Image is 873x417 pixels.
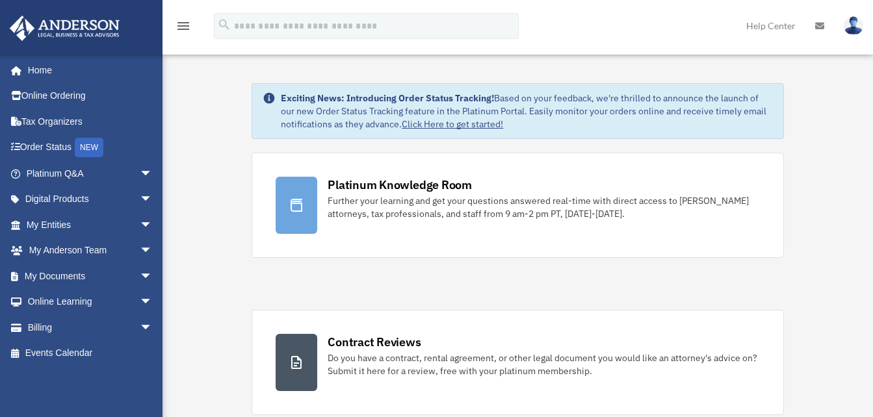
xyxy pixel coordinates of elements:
[328,334,421,350] div: Contract Reviews
[328,177,472,193] div: Platinum Knowledge Room
[328,194,759,220] div: Further your learning and get your questions answered real-time with direct access to [PERSON_NAM...
[9,108,172,134] a: Tax Organizers
[252,153,783,258] a: Platinum Knowledge Room Further your learning and get your questions answered real-time with dire...
[176,23,191,34] a: menu
[9,212,172,238] a: My Entitiesarrow_drop_down
[9,263,172,289] a: My Documentsarrow_drop_down
[9,238,172,264] a: My Anderson Teamarrow_drop_down
[140,263,166,290] span: arrow_drop_down
[140,160,166,187] span: arrow_drop_down
[9,83,172,109] a: Online Ordering
[281,92,494,104] strong: Exciting News: Introducing Order Status Tracking!
[9,340,172,366] a: Events Calendar
[844,16,863,35] img: User Pic
[75,138,103,157] div: NEW
[9,289,172,315] a: Online Learningarrow_drop_down
[140,212,166,238] span: arrow_drop_down
[140,314,166,341] span: arrow_drop_down
[9,186,172,212] a: Digital Productsarrow_drop_down
[9,57,166,83] a: Home
[217,18,231,32] i: search
[6,16,124,41] img: Anderson Advisors Platinum Portal
[176,18,191,34] i: menu
[402,118,503,130] a: Click Here to get started!
[9,160,172,186] a: Platinum Q&Aarrow_drop_down
[9,314,172,340] a: Billingarrow_drop_down
[140,238,166,264] span: arrow_drop_down
[140,186,166,213] span: arrow_drop_down
[9,134,172,161] a: Order StatusNEW
[140,289,166,316] span: arrow_drop_down
[281,92,772,131] div: Based on your feedback, we're thrilled to announce the launch of our new Order Status Tracking fe...
[252,310,783,415] a: Contract Reviews Do you have a contract, rental agreement, or other legal document you would like...
[328,351,759,377] div: Do you have a contract, rental agreement, or other legal document you would like an attorney's ad...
